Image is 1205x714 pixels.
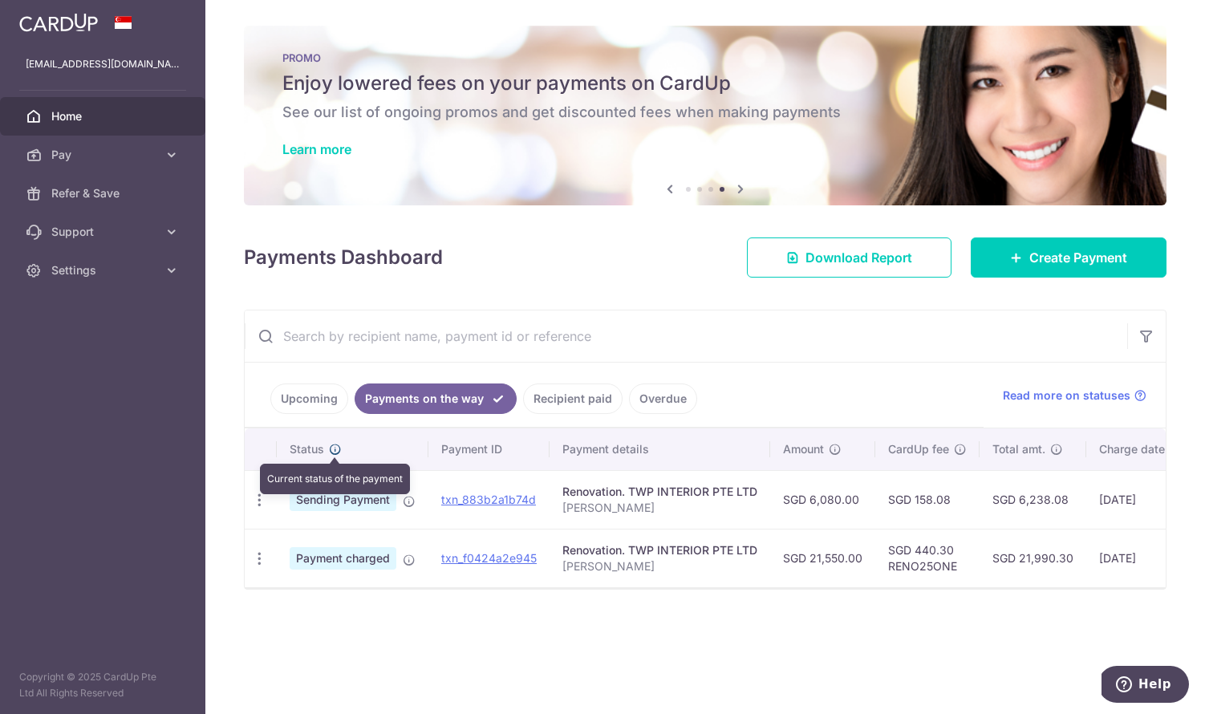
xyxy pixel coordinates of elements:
p: [PERSON_NAME] [562,500,757,516]
a: Overdue [629,383,697,414]
span: Charge date [1099,441,1165,457]
a: Recipient paid [523,383,623,414]
span: Total amt. [992,441,1045,457]
input: Search by recipient name, payment id or reference [245,310,1127,362]
p: PROMO [282,51,1128,64]
a: Upcoming [270,383,348,414]
iframe: Opens a widget where you can find more information [1102,666,1189,706]
span: Download Report [805,248,912,267]
a: Current status of the payment [324,443,342,456]
span: Read more on statuses [1003,387,1130,404]
h5: Enjoy lowered fees on your payments on CardUp [282,71,1128,96]
span: Status [290,441,324,457]
div: Current status of the payment [260,464,410,494]
h6: See our list of ongoing promos and get discounted fees when making payments [282,103,1128,122]
td: [DATE] [1086,529,1195,587]
span: Create Payment [1029,248,1127,267]
a: Create Payment [971,237,1166,278]
td: SGD 440.30 RENO25ONE [875,529,980,587]
span: CardUp fee [888,441,949,457]
span: Support [51,224,157,240]
span: Home [51,108,157,124]
a: Learn more [282,141,351,157]
td: SGD 6,238.08 [980,470,1086,529]
div: Renovation. TWP INTERIOR PTE LTD [562,484,757,500]
td: [DATE] [1086,470,1195,529]
th: Payment details [550,428,770,470]
td: SGD 21,990.30 [980,529,1086,587]
span: Refer & Save [51,185,157,201]
span: Pay [51,147,157,163]
a: Download Report [747,237,951,278]
a: Payments on the way [355,383,517,414]
a: txn_883b2a1b74d [441,493,536,506]
img: CardUp [19,13,98,32]
td: SGD 21,550.00 [770,529,875,587]
th: Payment ID [428,428,550,470]
a: txn_f0424a2e945 [441,551,537,565]
p: [EMAIL_ADDRESS][DOMAIN_NAME] [26,56,180,72]
td: SGD 158.08 [875,470,980,529]
img: Latest Promos banner [244,26,1166,205]
h4: Payments Dashboard [244,243,443,272]
p: [PERSON_NAME] [562,558,757,574]
div: Renovation. TWP INTERIOR PTE LTD [562,542,757,558]
span: Amount [783,441,824,457]
a: Read more on statuses [1003,387,1146,404]
span: Payment charged [290,547,396,570]
td: SGD 6,080.00 [770,470,875,529]
span: Settings [51,262,157,278]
